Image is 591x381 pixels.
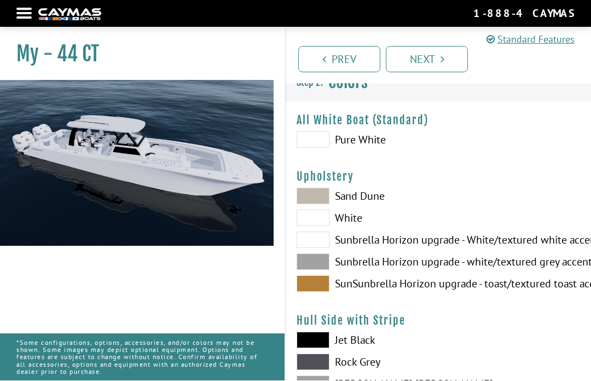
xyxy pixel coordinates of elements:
[298,47,380,73] a: Prev
[486,32,575,47] a: Standard Features
[297,232,427,249] label: Sunbrella Horizon upgrade - White/textured white accent
[297,114,580,128] h4: All White Boat (Standard)
[296,45,591,73] ul: Pagination
[297,210,427,227] label: White
[297,332,427,349] label: Jet Black
[297,254,427,270] label: Sunbrella Horizon upgrade - white/textured grey accent
[297,354,427,371] label: Rock Grey
[297,314,580,328] h4: Hull Side with Stripe
[297,276,427,292] label: SunSunbrella Horizon upgrade - toast/textured toast accent
[297,188,427,205] label: Sand Dune
[16,42,257,67] h1: My - 44 CT
[473,7,575,21] div: 1-888-4CAYMAS
[386,47,468,73] a: Next
[297,132,427,148] label: Pure White
[38,9,101,20] img: white-logo-c9c8dbefe5ff5ceceb0f0178aa75bf4bb51f6bca0971e226c86eb53dfe498488.png
[16,334,268,381] p: *Some configurations, options, accessories, and/or colors may not be shown. Some images may depic...
[297,170,580,184] h4: Upholstery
